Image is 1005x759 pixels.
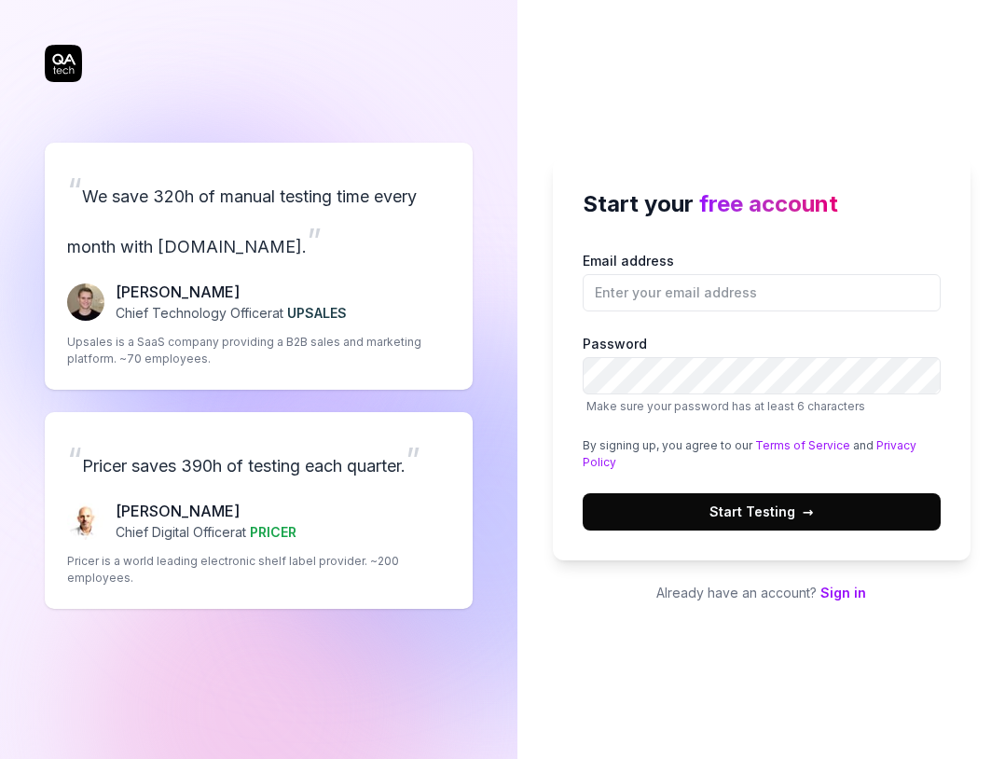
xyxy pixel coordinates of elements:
[67,170,82,211] span: “
[67,435,450,485] p: Pricer saves 390h of testing each quarter.
[45,143,473,390] a: “We save 320h of manual testing time every month with [DOMAIN_NAME].”Fredrik Seidl[PERSON_NAME]Ch...
[583,438,916,469] a: Privacy Policy
[67,503,104,540] img: Chris Chalkitis
[699,190,838,217] span: free account
[116,303,347,323] p: Chief Technology Officer at
[583,274,941,311] input: Email address
[45,412,473,609] a: “Pricer saves 390h of testing each quarter.”Chris Chalkitis[PERSON_NAME]Chief Digital Officerat P...
[755,438,850,452] a: Terms of Service
[67,553,450,586] p: Pricer is a world leading electronic shelf label provider. ~200 employees.
[67,165,450,266] p: We save 320h of manual testing time every month with [DOMAIN_NAME].
[803,502,814,521] span: →
[553,583,971,602] p: Already have an account?
[820,585,866,600] a: Sign in
[406,439,420,480] span: ”
[583,187,941,221] h2: Start your
[583,357,941,394] input: PasswordMake sure your password has at least 6 characters
[250,524,296,540] span: PRICER
[709,502,814,521] span: Start Testing
[583,493,941,531] button: Start Testing→
[116,522,296,542] p: Chief Digital Officer at
[583,334,941,415] label: Password
[116,500,296,522] p: [PERSON_NAME]
[67,334,450,367] p: Upsales is a SaaS company providing a B2B sales and marketing platform. ~70 employees.
[67,283,104,321] img: Fredrik Seidl
[287,305,347,321] span: UPSALES
[116,281,347,303] p: [PERSON_NAME]
[586,399,865,413] span: Make sure your password has at least 6 characters
[67,439,82,480] span: “
[583,251,941,311] label: Email address
[307,220,322,261] span: ”
[583,437,941,471] div: By signing up, you agree to our and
